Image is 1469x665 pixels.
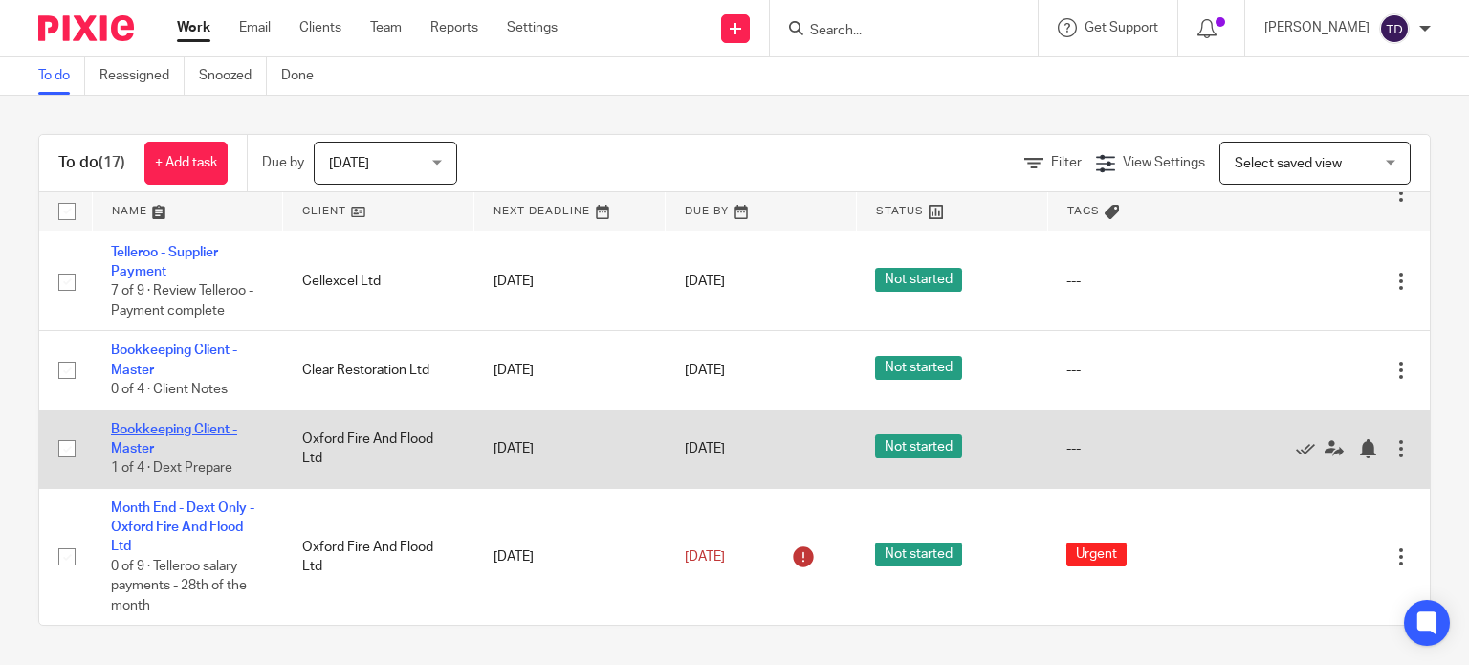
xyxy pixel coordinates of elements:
span: (17) [99,155,125,170]
a: Reassigned [99,57,185,95]
a: + Add task [144,142,228,185]
td: Cellexcel Ltd [283,233,474,331]
p: [PERSON_NAME] [1264,18,1370,37]
a: Work [177,18,210,37]
span: Not started [875,434,962,458]
td: [DATE] [474,331,666,410]
td: [DATE] [474,233,666,331]
img: svg%3E [1379,13,1410,44]
a: Team [370,18,402,37]
a: To do [38,57,85,95]
span: [DATE] [685,364,725,377]
span: 0 of 9 · Telleroo salary payments - 28th of the month [111,560,247,612]
td: Clear Restoration Ltd [283,331,474,410]
span: 0 of 4 · Client Notes [111,383,228,396]
a: Email [239,18,271,37]
p: Due by [262,153,304,172]
td: Oxford Fire And Flood Ltd [283,488,474,625]
span: [DATE] [329,157,369,170]
a: Reports [430,18,478,37]
a: Snoozed [199,57,267,95]
td: [DATE] [474,488,666,625]
a: Telleroo - Supplier Payment [111,246,218,278]
a: Month End - Dext Only - Oxford Fire And Flood Ltd [111,501,254,554]
img: Pixie [38,15,134,41]
a: Bookkeeping Client - Master [111,344,237,376]
span: Tags [1067,206,1100,216]
span: Not started [875,356,962,380]
td: [DATE] [474,410,666,488]
input: Search [808,23,980,40]
a: Mark as done [1296,439,1325,458]
td: Oxford Fire And Flood Ltd [283,410,474,488]
span: Get Support [1085,21,1158,34]
span: View Settings [1123,156,1205,169]
span: 1 of 4 · Dext Prepare [111,461,232,475]
span: [DATE] [685,275,725,288]
span: Not started [875,268,962,292]
a: Bookkeeping Client - Master [111,423,237,455]
span: Filter [1051,156,1082,169]
span: [DATE] [685,550,725,564]
span: Not started [875,543,962,566]
span: Urgent [1066,543,1127,566]
div: --- [1066,272,1219,291]
div: --- [1066,361,1219,380]
a: Done [281,57,328,95]
span: 7 of 9 · Review Telleroo - Payment complete [111,285,253,319]
div: --- [1066,439,1219,458]
span: [DATE] [685,442,725,455]
a: Clients [299,18,341,37]
a: Settings [507,18,558,37]
h1: To do [58,153,125,173]
span: Select saved view [1235,157,1342,170]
